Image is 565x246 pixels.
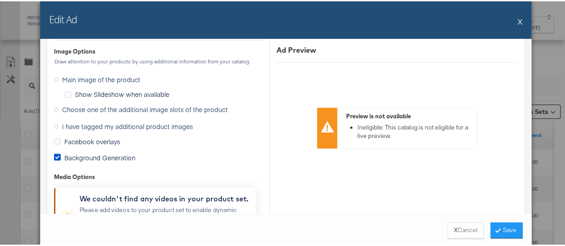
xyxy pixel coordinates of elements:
span: Facebook overlays [64,135,120,144]
span: Main image of the product [62,74,140,83]
div: Ad Preview [276,44,518,54]
strong: X [454,225,458,233]
div: Preview is not available [346,111,473,120]
div: Draw attention to your products by using additional information from your catalog. [54,57,263,63]
li: Ineligible: This catalog is not eligible for a live preview. [357,122,473,139]
span: Show Slideshow when available [75,88,169,97]
div: Please add videos to your product set to enable dynamic media. [80,204,252,240]
span: I have tagged my additional product images [62,121,193,129]
button: X [518,11,523,29]
div: Image Options [54,46,96,54]
button: XCancel [448,221,484,237]
h2: Edit Ad [49,11,77,25]
div: We couldn't find any videos in your product set. [80,192,252,202]
span: Background Generation [64,151,135,160]
button: Save [490,221,523,237]
div: Media Options [54,171,263,179]
span: Choose one of the additional image slots of the product [62,104,228,113]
